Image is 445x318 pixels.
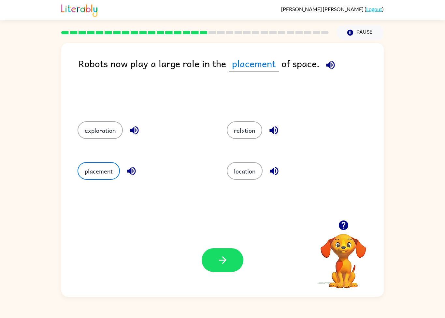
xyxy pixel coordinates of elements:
[281,6,384,12] div: ( )
[227,162,263,180] button: location
[78,121,123,139] button: exploration
[366,6,382,12] a: Logout
[79,56,384,108] div: Robots now play a large role in the of space.
[281,6,365,12] span: [PERSON_NAME] [PERSON_NAME]
[311,224,376,289] video: Your browser must support playing .mp4 files to use Literably. Please try using another browser.
[227,121,262,139] button: relation
[61,3,97,17] img: Literably
[229,56,279,71] span: placement
[78,162,120,180] button: placement
[337,25,384,40] button: Pause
